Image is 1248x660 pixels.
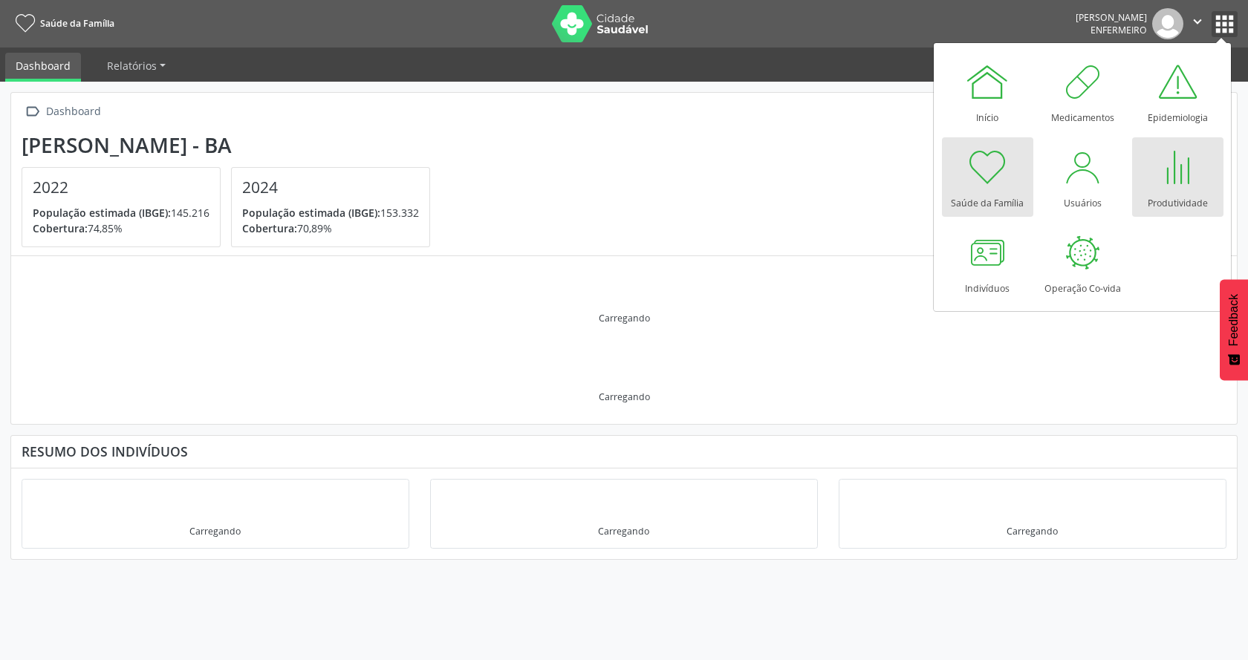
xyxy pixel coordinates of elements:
a: Início [942,52,1033,131]
span: Cobertura: [242,221,297,235]
a: Relatórios [97,53,176,79]
img: img [1152,8,1183,39]
span: População estimada (IBGE): [33,206,171,220]
a: Indivíduos [942,223,1033,302]
a: Epidemiologia [1132,52,1223,131]
p: 153.332 [242,205,419,220]
i:  [1189,13,1206,30]
p: 70,89% [242,220,419,236]
span: Enfermeiro [1091,24,1147,36]
span: População estimada (IBGE): [242,206,380,220]
button:  [1183,8,1212,39]
div: Dashboard [43,101,103,122]
a: Medicamentos [1037,52,1128,131]
button: apps [1212,11,1238,37]
h4: 2022 [33,178,209,197]
a: Usuários [1037,137,1128,217]
div: Carregando [189,525,241,538]
span: Saúde da Família [40,17,114,30]
div: Carregando [599,312,650,324]
span: Relatórios [107,59,157,73]
a:  Dashboard [22,101,103,122]
h4: 2024 [242,178,419,197]
a: Saúde da Família [942,137,1033,217]
a: Operação Co-vida [1037,223,1128,302]
a: Dashboard [5,53,81,82]
p: 74,85% [33,220,209,236]
div: [PERSON_NAME] [1076,11,1147,24]
div: [PERSON_NAME] - BA [22,133,441,157]
i:  [22,101,43,122]
div: Carregando [599,391,650,403]
div: Carregando [1007,525,1058,538]
a: Saúde da Família [10,11,114,36]
p: 145.216 [33,205,209,220]
div: Resumo dos indivíduos [22,443,1226,460]
span: Cobertura: [33,221,88,235]
a: Produtividade [1132,137,1223,217]
span: Feedback [1227,294,1241,346]
button: Feedback - Mostrar pesquisa [1220,279,1248,380]
div: Carregando [598,525,649,538]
